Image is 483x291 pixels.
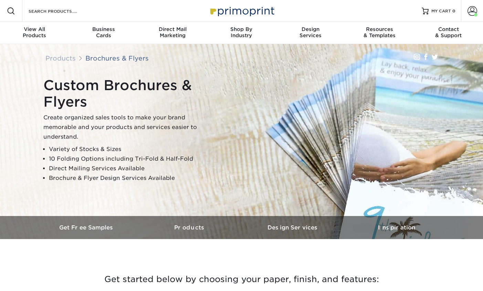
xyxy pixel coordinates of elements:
[414,26,483,39] div: & Support
[35,216,138,239] a: Get Free Samples
[345,224,448,231] h3: Inspiration
[35,224,138,231] h3: Get Free Samples
[345,26,414,32] span: Resources
[242,224,345,231] h3: Design Services
[431,8,451,14] span: MY CART
[345,26,414,39] div: & Templates
[138,26,207,32] span: Direct Mail
[28,7,95,15] input: SEARCH PRODUCTS.....
[138,216,242,239] a: Products
[207,22,276,44] a: Shop ByIndustry
[138,26,207,39] div: Marketing
[43,77,216,110] h1: Custom Brochures & Flyers
[138,224,242,231] h3: Products
[43,113,216,142] p: Create organized sales tools to make your brand memorable and your products and services easier t...
[85,54,149,62] a: Brochures & Flyers
[276,22,345,44] a: DesignServices
[345,22,414,44] a: Resources& Templates
[452,9,455,13] span: 0
[276,26,345,32] span: Design
[414,26,483,32] span: Contact
[207,3,276,18] img: Primoprint
[49,173,216,183] li: Brochure & Flyer Design Services Available
[49,144,216,154] li: Variety of Stocks & Sizes
[138,22,207,44] a: Direct MailMarketing
[207,26,276,32] span: Shop By
[69,26,138,32] span: Business
[49,164,216,173] li: Direct Mailing Services Available
[45,54,76,62] a: Products
[69,22,138,44] a: BusinessCards
[49,154,216,164] li: 10 Folding Options including Tri-Fold & Half-Fold
[345,216,448,239] a: Inspiration
[207,26,276,39] div: Industry
[242,216,345,239] a: Design Services
[276,26,345,39] div: Services
[414,22,483,44] a: Contact& Support
[69,26,138,39] div: Cards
